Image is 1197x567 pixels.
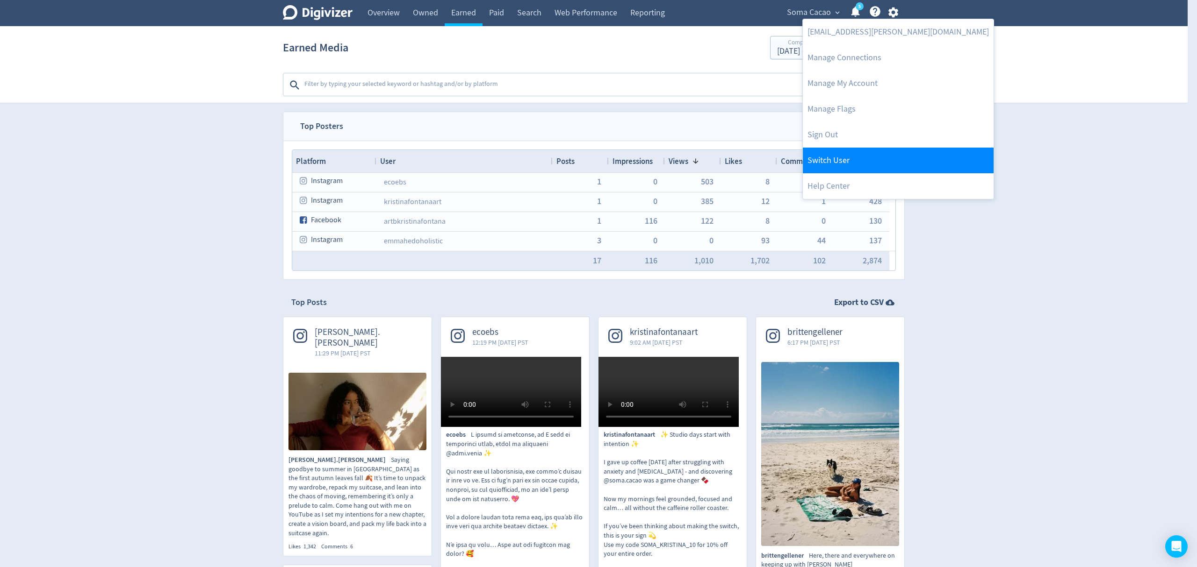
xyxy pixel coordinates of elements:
a: Manage Flags [803,96,994,122]
a: Log out [803,122,994,148]
a: Switch User [803,148,994,173]
a: Manage My Account [803,71,994,96]
a: [EMAIL_ADDRESS][PERSON_NAME][DOMAIN_NAME] [803,19,994,45]
a: Help Center [803,173,994,199]
a: Manage Connections [803,45,994,71]
div: Open Intercom Messenger [1165,535,1188,558]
